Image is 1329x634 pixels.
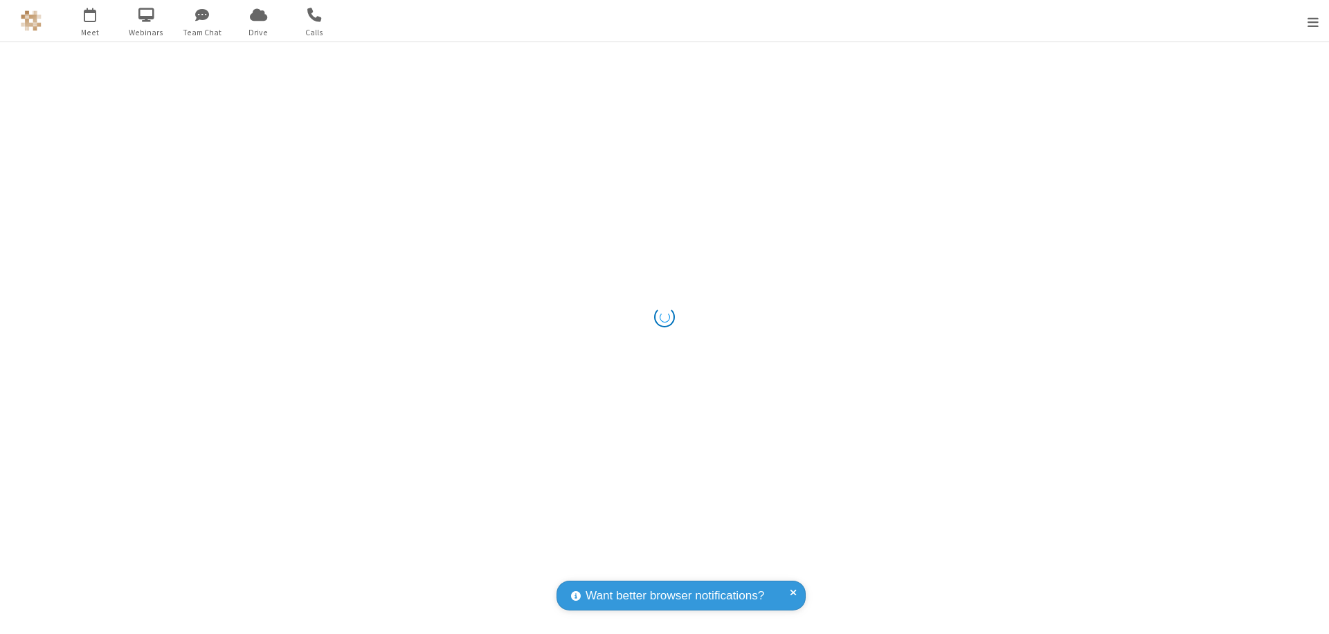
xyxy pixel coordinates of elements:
[177,26,228,39] span: Team Chat
[586,587,764,605] span: Want better browser notifications?
[21,10,42,31] img: QA Selenium DO NOT DELETE OR CHANGE
[233,26,284,39] span: Drive
[120,26,172,39] span: Webinars
[289,26,341,39] span: Calls
[64,26,116,39] span: Meet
